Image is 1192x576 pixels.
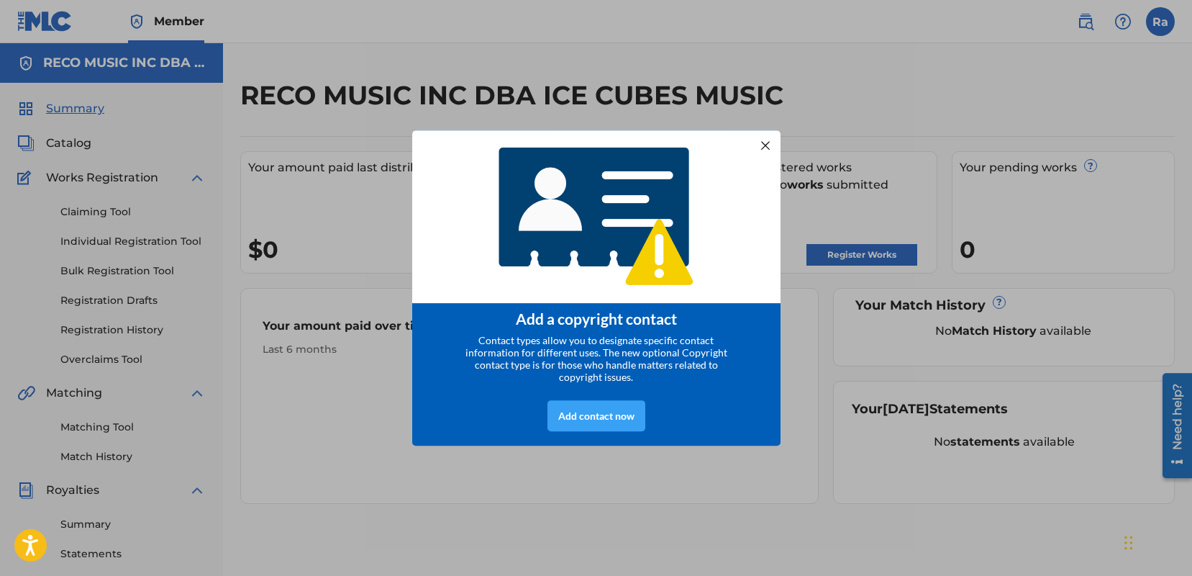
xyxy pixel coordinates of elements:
[412,130,781,446] div: entering modal
[430,310,763,328] div: Add a copyright contact
[489,137,704,296] img: 4768233920565408.png
[547,400,645,431] div: Add contact now
[465,334,727,383] span: Contact types allow you to designate specific contact information for different uses. The new opt...
[11,5,40,110] div: Open Resource Center
[16,16,35,82] div: Need help?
